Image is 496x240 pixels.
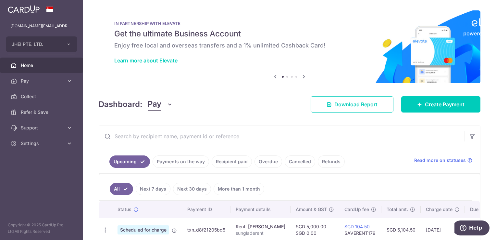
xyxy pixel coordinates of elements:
a: Create Payment [401,96,480,113]
span: Total amt. [387,206,408,213]
span: Create Payment [425,100,465,108]
span: JHEI PTE. LTD. [12,41,60,47]
a: Next 7 days [136,183,170,195]
span: Amount & GST [296,206,327,213]
span: Status [118,206,131,213]
span: Pay [148,98,161,111]
p: sungladerent [236,230,285,236]
a: Learn more about Elevate [114,57,178,64]
button: Pay [148,98,173,111]
a: Overdue [254,155,282,168]
a: Download Report [311,96,393,113]
span: Read more on statuses [414,157,466,164]
th: Payment ID [182,201,230,218]
a: SGD 104.50 [344,224,370,229]
h5: Get the ultimate Business Account [114,29,465,39]
span: Charge date [426,206,453,213]
span: Refer & Save [21,109,64,115]
img: Renovation banner [99,10,480,83]
a: Cancelled [285,155,315,168]
a: More than 1 month [214,183,264,195]
a: Refunds [318,155,345,168]
div: Rent. [PERSON_NAME] [236,223,285,230]
input: Search by recipient name, payment id or reference [99,126,465,147]
h4: Dashboard: [99,99,143,110]
iframe: Opens a widget where you can find more information [454,220,490,237]
span: Download Report [334,100,378,108]
a: Recipient paid [212,155,252,168]
button: JHEI PTE. LTD. [6,36,77,52]
h6: Enjoy free local and overseas transfers and a 1% unlimited Cashback Card! [114,42,465,49]
a: Next 30 days [173,183,211,195]
span: Settings [21,140,64,147]
span: Due date [470,206,490,213]
span: Home [21,62,64,69]
th: Payment details [230,201,291,218]
span: Collect [21,93,64,100]
a: Upcoming [109,155,150,168]
span: Scheduled for charge [118,225,169,234]
img: CardUp [8,5,40,13]
span: Support [21,125,64,131]
span: CardUp fee [344,206,369,213]
p: IN PARTNERSHIP WITH ELEVATE [114,21,465,26]
p: [DOMAIN_NAME][EMAIL_ADDRESS][DOMAIN_NAME] [10,23,73,29]
a: Payments on the way [153,155,209,168]
a: All [110,183,133,195]
span: Pay [21,78,64,84]
a: Read more on statuses [414,157,472,164]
